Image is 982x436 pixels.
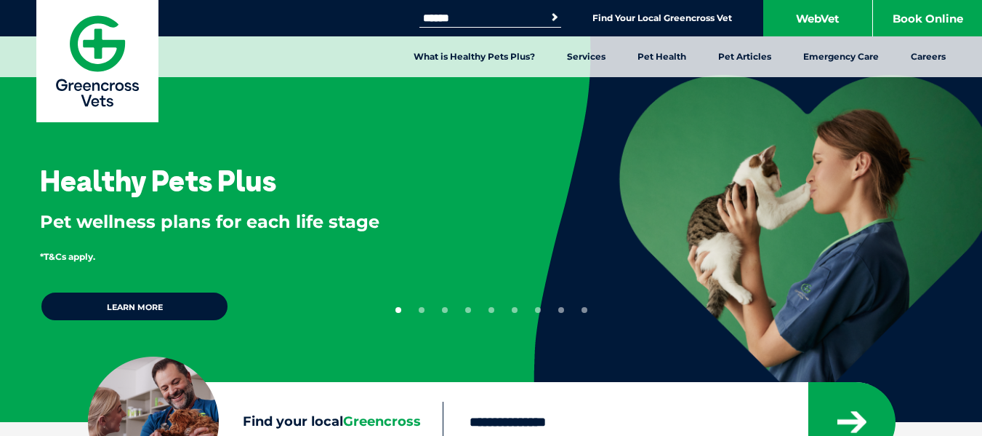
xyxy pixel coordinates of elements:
button: 8 of 9 [558,307,564,313]
button: 2 of 9 [419,307,424,313]
a: Emergency Care [787,36,895,77]
h3: Healthy Pets Plus [40,166,276,195]
button: 3 of 9 [442,307,448,313]
button: 4 of 9 [465,307,471,313]
a: Careers [895,36,962,77]
a: Services [551,36,621,77]
button: 9 of 9 [581,307,587,313]
button: 7 of 9 [535,307,541,313]
a: Learn more [40,291,229,322]
button: Search [547,10,562,25]
p: Pet wellness plans for each life stage [40,210,486,234]
span: Greencross [343,413,421,429]
button: 5 of 9 [488,307,494,313]
button: 6 of 9 [512,307,518,313]
span: *T&Cs apply. [40,251,95,262]
a: What is Healthy Pets Plus? [398,36,551,77]
a: Pet Articles [702,36,787,77]
button: 1 of 9 [395,307,401,313]
a: Find Your Local Greencross Vet [592,12,732,24]
a: Pet Health [621,36,702,77]
label: Find your local [88,411,443,433]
